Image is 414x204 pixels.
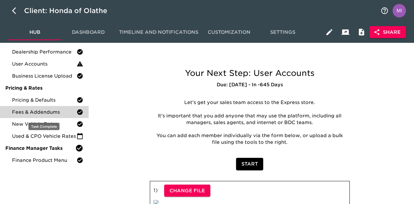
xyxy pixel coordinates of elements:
[337,24,353,40] button: Client View
[12,109,77,115] span: Fees & Addendums
[150,81,350,89] h6: Due: [DATE] - In -645 Days
[393,4,406,17] img: Profile
[321,24,337,40] button: Edit Hub
[236,158,263,170] button: Start
[353,24,370,40] button: Internal Notes and Comments
[370,26,406,38] button: Share
[155,113,345,126] p: It's important that you add anyone that may use the platform, including all managers, sales agent...
[155,132,345,146] p: You can add each member individually via the form below, or upload a bulk file using the tools to...
[260,28,305,36] span: Settings
[164,185,210,197] button: Change File
[170,187,205,195] span: Change File
[24,5,117,16] div: Client: Honda of Olathe
[375,28,401,36] span: Share
[5,145,75,151] span: Finance Manager Tasks
[12,48,77,55] span: Dealership Performance
[12,97,77,103] span: Pricing & Defaults
[12,133,77,139] span: Used & CPO Vehicle Rates
[12,157,77,164] span: Finance Product Menu
[12,121,77,127] span: New Vehicle Rates
[206,28,252,36] span: Customization
[119,28,198,36] span: Timeline and Notifications
[66,28,111,36] span: Dashboard
[155,99,345,106] p: Let's get your sales team access to the Express store.
[377,3,393,19] button: notifications
[12,28,58,36] span: Hub
[150,68,350,79] h5: Your Next Step: User Accounts
[5,85,83,91] span: Pricing & Rates
[12,61,77,67] span: User Accounts
[241,160,258,168] span: Start
[12,73,77,79] span: Business License Upload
